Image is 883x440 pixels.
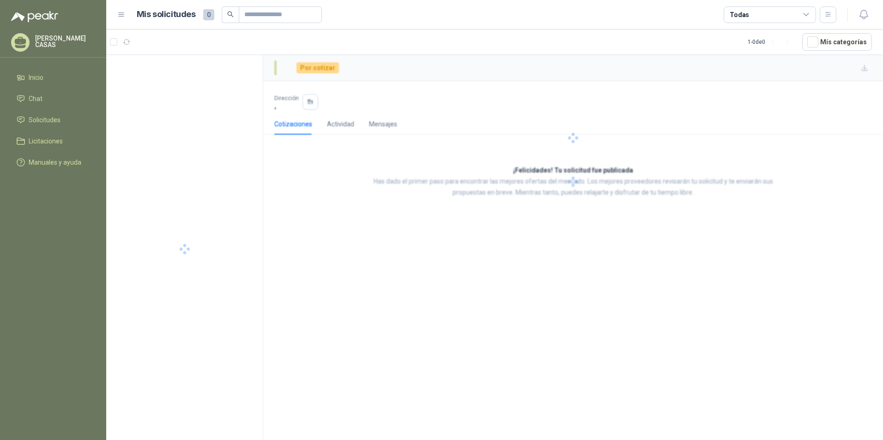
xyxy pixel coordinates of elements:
[29,136,63,146] span: Licitaciones
[29,157,81,167] span: Manuales y ayuda
[11,132,95,150] a: Licitaciones
[11,11,58,22] img: Logo peakr
[29,115,60,125] span: Solicitudes
[11,154,95,171] a: Manuales y ayuda
[29,72,43,83] span: Inicio
[227,11,234,18] span: search
[203,9,214,20] span: 0
[730,10,749,20] div: Todas
[35,35,95,48] p: [PERSON_NAME] CASAS
[802,33,872,51] button: Mís categorías
[748,35,795,49] div: 1 - 0 de 0
[11,111,95,129] a: Solicitudes
[137,8,196,21] h1: Mis solicitudes
[29,94,42,104] span: Chat
[11,90,95,107] a: Chat
[11,69,95,86] a: Inicio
